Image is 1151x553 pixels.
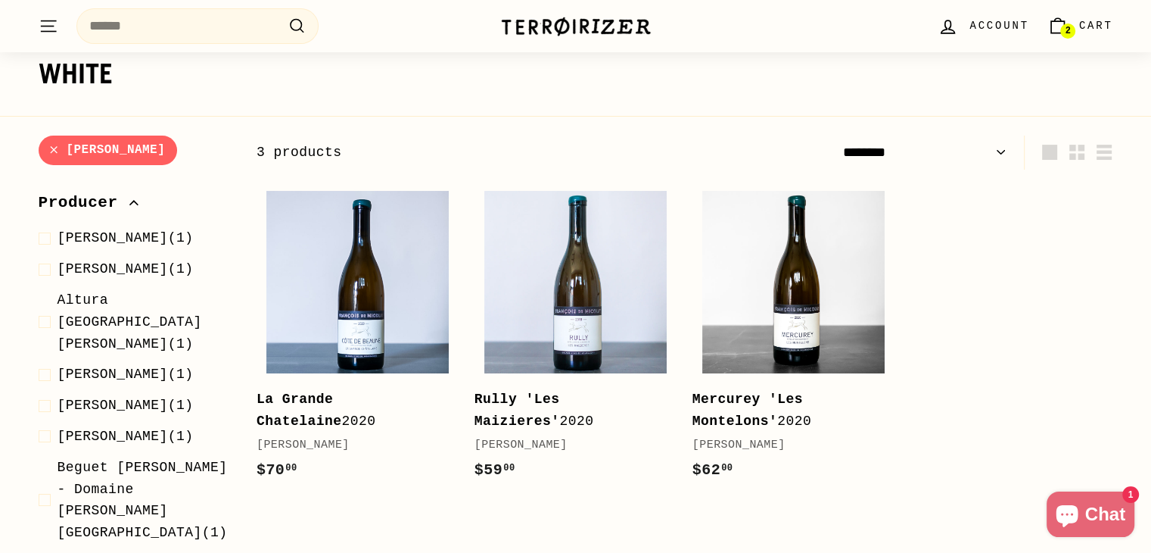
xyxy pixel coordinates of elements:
[58,367,168,382] span: [PERSON_NAME]
[58,426,194,448] span: (1)
[257,389,444,433] div: 2020
[257,142,685,164] div: 3 products
[39,186,232,227] button: Producer
[474,392,560,429] b: Rully 'Les Maizieres'
[929,4,1037,48] a: Account
[285,463,297,473] sup: 00
[692,461,733,479] span: $62
[503,463,515,473] sup: 00
[474,181,677,498] a: Rully 'Les Maizieres'2020[PERSON_NAME]
[58,289,232,355] span: (1)
[39,190,129,216] span: Producer
[692,392,803,429] b: Mercurey 'Les Montelons'
[58,230,168,245] span: [PERSON_NAME]
[58,261,168,276] span: [PERSON_NAME]
[58,457,232,544] span: (1)
[58,292,202,351] span: Altura [GEOGRAPHIC_DATA][PERSON_NAME]
[58,460,228,540] span: Beguet [PERSON_NAME] - Domaine [PERSON_NAME][GEOGRAPHIC_DATA]
[58,429,168,444] span: [PERSON_NAME]
[58,364,194,386] span: (1)
[257,436,444,455] div: [PERSON_NAME]
[58,227,194,249] span: (1)
[58,258,194,280] span: (1)
[969,17,1028,34] span: Account
[58,395,194,417] span: (1)
[58,398,168,413] span: [PERSON_NAME]
[692,389,880,433] div: 2020
[39,136,178,165] a: [PERSON_NAME]
[474,389,662,433] div: 2020
[257,461,297,479] span: $70
[721,463,733,473] sup: 00
[474,461,515,479] span: $59
[1038,4,1122,48] a: Cart
[692,181,895,498] a: Mercurey 'Les Montelons'2020[PERSON_NAME]
[257,181,459,498] a: La Grande Chatelaine2020[PERSON_NAME]
[1065,26,1070,36] span: 2
[474,436,662,455] div: [PERSON_NAME]
[39,59,1113,89] h1: White
[1079,17,1113,34] span: Cart
[257,392,342,429] b: La Grande Chatelaine
[1042,492,1139,541] inbox-online-store-chat: Shopify online store chat
[692,436,880,455] div: [PERSON_NAME]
